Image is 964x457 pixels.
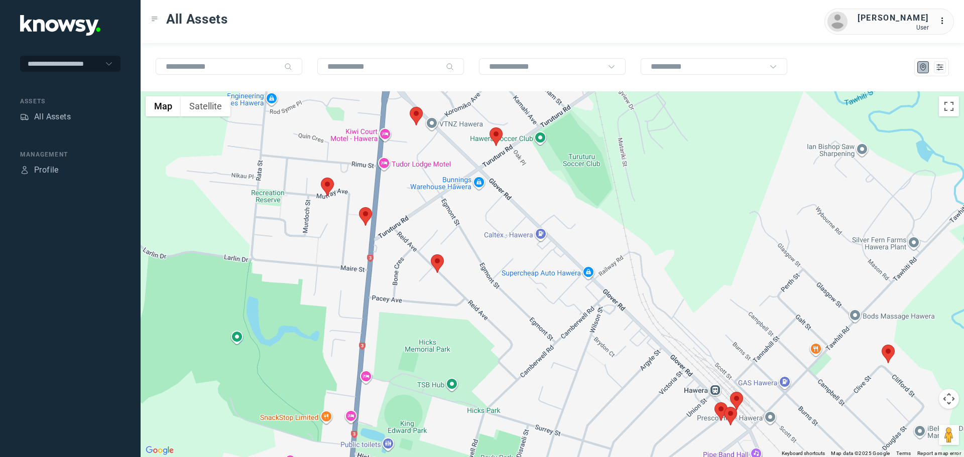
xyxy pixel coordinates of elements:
[34,111,71,123] div: All Assets
[827,12,848,32] img: avatar.png
[20,111,71,123] a: AssetsAll Assets
[858,12,929,24] div: [PERSON_NAME]
[939,15,951,27] div: :
[939,425,959,445] button: Drag Pegman onto the map to open Street View
[20,112,29,121] div: Assets
[20,150,120,159] div: Management
[34,164,59,176] div: Profile
[20,15,100,36] img: Application Logo
[939,96,959,116] button: Toggle fullscreen view
[831,450,890,456] span: Map data ©2025 Google
[166,10,228,28] span: All Assets
[151,16,158,23] div: Toggle Menu
[143,444,176,457] a: Open this area in Google Maps (opens a new window)
[20,166,29,175] div: Profile
[939,389,959,409] button: Map camera controls
[284,63,292,71] div: Search
[917,450,961,456] a: Report a map error
[146,96,181,116] button: Show street map
[896,450,911,456] a: Terms
[939,17,949,25] tspan: ...
[782,450,825,457] button: Keyboard shortcuts
[20,164,59,176] a: ProfileProfile
[446,63,454,71] div: Search
[858,24,929,31] div: User
[20,97,120,106] div: Assets
[919,63,928,72] div: Map
[935,63,944,72] div: List
[181,96,230,116] button: Show satellite imagery
[939,15,951,29] div: :
[143,444,176,457] img: Google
